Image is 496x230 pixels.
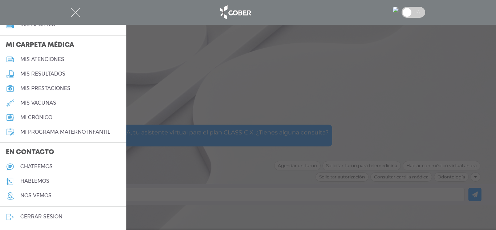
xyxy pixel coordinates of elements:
[20,214,62,220] h5: cerrar sesión
[20,100,56,106] h5: mis vacunas
[20,56,64,62] h5: mis atenciones
[20,164,53,170] h5: chateemos
[216,4,254,21] img: logo_cober_home-white.png
[20,178,49,184] h5: hablemos
[20,85,70,92] h5: mis prestaciones
[20,114,52,121] h5: mi crónico
[393,7,399,13] img: 20650
[20,71,65,77] h5: mis resultados
[71,8,80,17] img: Cober_menu-close-white.svg
[20,129,110,135] h5: mi programa materno infantil
[20,21,55,28] h5: Mis aportes
[20,193,52,199] h5: nos vemos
